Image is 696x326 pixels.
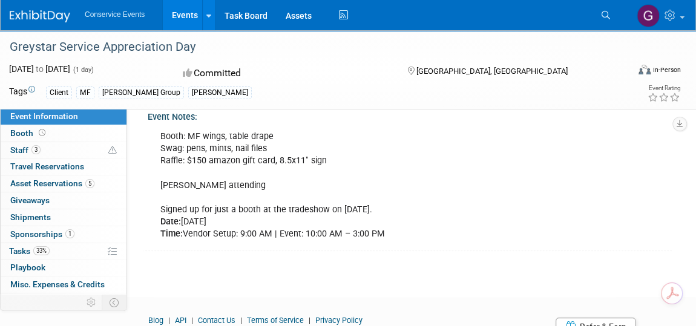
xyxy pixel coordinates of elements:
b: Time: [160,229,183,239]
div: Client [46,86,72,99]
span: Booth [10,128,48,138]
div: Booth: MF wings, table drape Swag: pens, mints, nail files Raffle: $150 amazon gift card, 8.5x11"... [152,125,565,246]
span: 33% [33,246,50,255]
div: Event Format [577,63,681,81]
span: [GEOGRAPHIC_DATA], [GEOGRAPHIC_DATA] [416,67,568,76]
img: ExhibitDay [10,10,70,22]
a: Event Information [1,108,126,125]
a: Giveaways [1,192,126,209]
span: Misc. Expenses & Credits [10,279,105,289]
a: Misc. Expenses & Credits [1,276,126,293]
a: Staff3 [1,142,126,158]
span: Tasks [9,246,50,256]
span: Asset Reservations [10,178,94,188]
b: Date: [160,217,181,227]
a: Playbook [1,259,126,276]
td: Personalize Event Tab Strip [81,295,102,310]
div: Committed [179,63,388,84]
a: Blog [148,316,163,325]
span: Staff [10,145,41,155]
div: [PERSON_NAME] [188,86,252,99]
div: In-Person [652,65,681,74]
span: 5 [85,179,94,188]
a: Travel Reservations [1,158,126,175]
span: Conservice Events [85,10,145,19]
img: Format-Inperson.png [639,65,651,74]
span: Booth not reserved yet [36,128,48,137]
td: Toggle Event Tabs [102,295,127,310]
div: Event Notes: [148,108,672,123]
a: Tasks33% [1,243,126,259]
span: [DATE] [DATE] [9,64,70,74]
span: 1 [65,229,74,238]
a: Privacy Policy [315,316,363,325]
span: 3 [31,145,41,154]
span: Giveaways [10,195,50,205]
a: Contact Us [198,316,235,325]
span: | [237,316,245,325]
span: | [188,316,196,325]
span: Potential Scheduling Conflict -- at least one attendee is tagged in another overlapping event. [108,145,117,156]
div: Greystar Service Appreciation Day [5,36,615,58]
a: API [175,316,186,325]
a: Terms of Service [247,316,304,325]
a: Asset Reservations5 [1,175,126,192]
span: | [306,316,314,325]
a: Shipments [1,209,126,226]
span: Sponsorships [10,229,74,239]
span: Travel Reservations [10,161,84,171]
span: to [34,64,45,74]
span: | [165,316,173,325]
span: Shipments [10,212,51,222]
a: Booth [1,125,126,142]
a: Sponsorships1 [1,226,126,243]
span: Event Information [10,111,78,121]
td: Tags [9,85,35,99]
div: [PERSON_NAME] Group [99,86,184,99]
span: (1 day) [72,66,94,74]
img: Gayle Reese [637,4,660,27]
span: Playbook [10,262,45,272]
div: MF [76,86,94,99]
div: Event Rating [648,85,680,91]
